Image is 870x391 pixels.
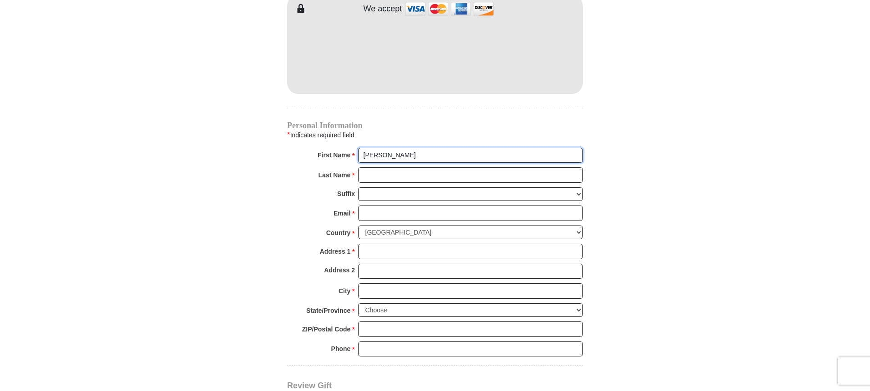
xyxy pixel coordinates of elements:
h4: We accept [364,4,402,14]
strong: Country [326,226,351,239]
strong: Address 1 [320,245,351,258]
strong: ZIP/Postal Code [302,323,351,336]
strong: Last Name [319,169,351,181]
span: Review Gift [287,381,332,390]
strong: Phone [331,342,351,355]
strong: City [339,285,350,297]
h4: Personal Information [287,122,583,129]
strong: State/Province [306,304,350,317]
strong: Address 2 [324,264,355,276]
div: Indicates required field [287,129,583,141]
strong: First Name [318,149,350,161]
strong: Email [334,207,350,220]
strong: Suffix [337,187,355,200]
